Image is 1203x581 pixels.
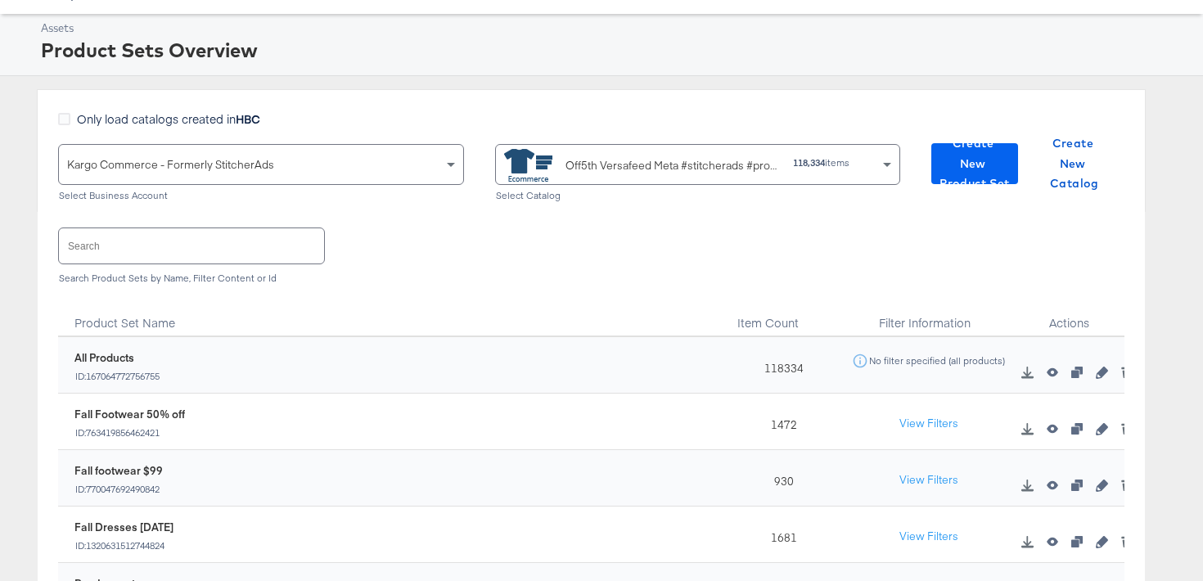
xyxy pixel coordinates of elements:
button: View Filters [888,466,970,495]
span: Create New Product Set [938,133,1012,194]
div: Off5th Versafeed Meta #stitcherads #product-catalog #keep [565,157,781,174]
div: ID: 763419856462421 [74,427,185,439]
div: Fall footwear $99 [74,463,163,479]
span: Only load catalogs created in [77,110,260,127]
button: Create New Catalog [1031,143,1118,184]
button: Create New Product Set [931,143,1018,184]
strong: HBC [236,110,260,127]
div: 930 [724,450,836,507]
strong: 118,334 [793,156,825,169]
div: Select Catalog [495,190,901,201]
div: Actions [1013,296,1124,337]
div: ID: 770047692490842 [74,484,163,495]
div: Filter Information [836,296,1013,337]
div: Toggle SortBy [724,296,836,337]
span: Create New Catalog [1038,133,1111,194]
div: ID: 1320631512744824 [74,540,173,552]
div: No filter specified (all products) [868,355,1006,367]
div: Assets [41,20,1183,36]
span: Kargo Commerce - Formerly StitcherAds [67,157,274,172]
div: items [792,157,850,169]
div: 118334 [724,337,836,394]
div: All Products [74,350,160,366]
div: Toggle SortBy [58,296,724,337]
div: Item Count [724,296,836,337]
button: View Filters [888,409,970,439]
div: Fall Footwear 50% off [74,407,185,422]
div: Product Sets Overview [41,36,1183,64]
div: Select Business Account [58,190,464,201]
div: Search Product Sets by Name, Filter Content or Id [58,272,1124,284]
div: Product Set Name [58,296,724,337]
button: View Filters [888,522,970,552]
div: 1472 [724,394,836,450]
div: Fall Dresses [DATE] [74,520,173,535]
div: 1681 [724,507,836,563]
div: ID: 167064772756755 [74,371,160,382]
input: Search product sets [59,228,324,263]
